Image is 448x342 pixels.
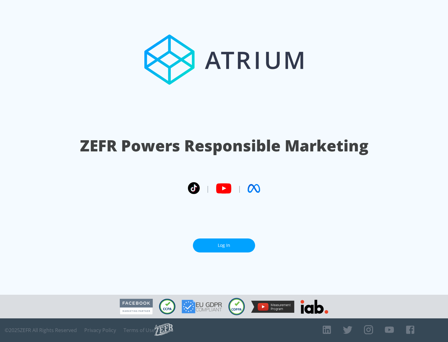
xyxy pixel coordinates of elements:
img: IAB [301,300,328,314]
img: YouTube Measurement Program [251,301,294,313]
a: Terms of Use [124,327,155,333]
img: Facebook Marketing Partner [120,299,153,315]
img: GDPR Compliant [182,300,222,313]
a: Privacy Policy [84,327,116,333]
img: COPPA Compliant [228,298,245,315]
h1: ZEFR Powers Responsible Marketing [80,135,368,156]
span: © 2025 ZEFR All Rights Reserved [5,327,77,333]
span: | [206,184,210,193]
a: Log In [193,238,255,252]
img: CCPA Compliant [159,299,175,314]
span: | [238,184,241,193]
